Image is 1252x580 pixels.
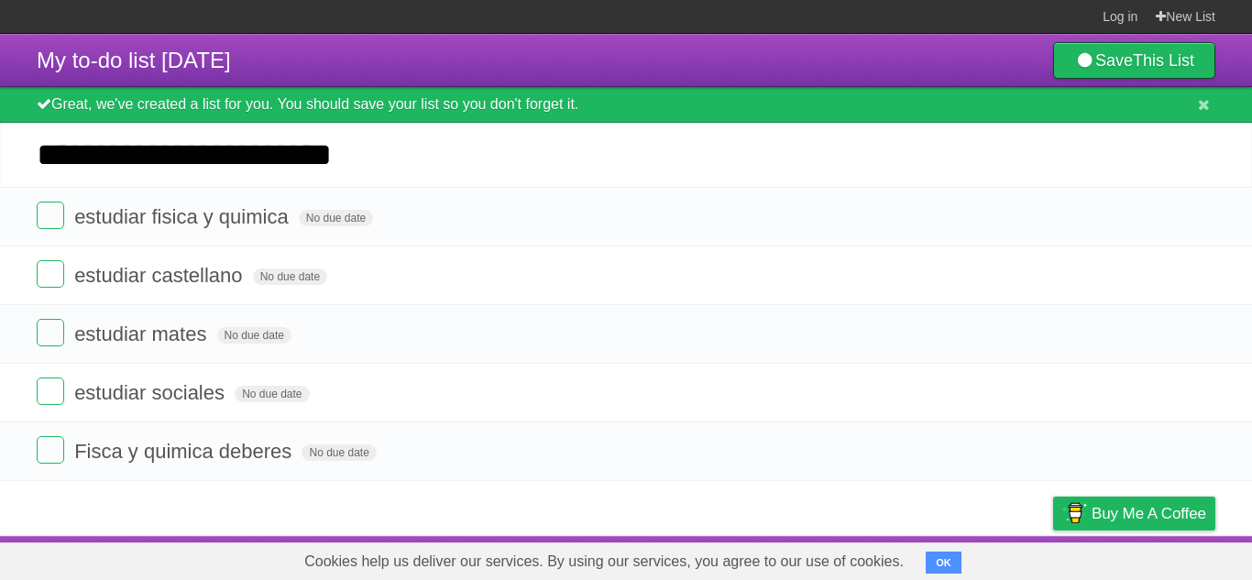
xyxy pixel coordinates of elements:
[967,541,1007,575] a: Terms
[74,205,293,228] span: estudiar fisica y quimica
[1092,498,1206,530] span: Buy me a coffee
[1100,541,1215,575] a: Suggest a feature
[74,440,296,463] span: Fisca y quimica deberes
[299,210,373,226] span: No due date
[1053,42,1215,79] a: SaveThis List
[286,543,922,580] span: Cookies help us deliver our services. By using our services, you agree to our use of cookies.
[37,319,64,346] label: Done
[37,202,64,229] label: Done
[1133,51,1194,70] b: This List
[809,541,848,575] a: About
[74,323,211,345] span: estudiar mates
[37,48,231,72] span: My to-do list [DATE]
[74,264,247,287] span: estudiar castellano
[926,552,961,574] button: OK
[235,386,309,402] span: No due date
[1062,498,1087,529] img: Buy me a coffee
[37,260,64,288] label: Done
[1053,497,1215,531] a: Buy me a coffee
[302,444,376,461] span: No due date
[37,436,64,464] label: Done
[1029,541,1077,575] a: Privacy
[870,541,944,575] a: Developers
[253,268,327,285] span: No due date
[74,381,229,404] span: estudiar sociales
[217,327,291,344] span: No due date
[37,378,64,405] label: Done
